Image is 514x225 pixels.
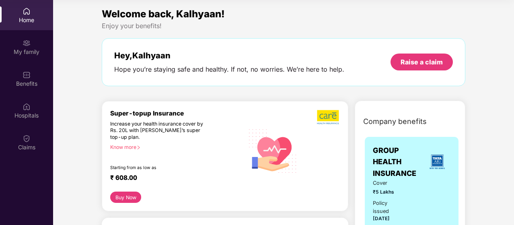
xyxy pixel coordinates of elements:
div: Increase your health insurance cover by Rs. 20L with [PERSON_NAME]’s super top-up plan. [110,121,210,141]
span: [DATE] [373,216,390,221]
span: Company benefits [363,116,427,127]
img: svg+xml;base64,PHN2ZyBpZD0iQ2xhaW0iIHhtbG5zPSJodHRwOi8vd3d3LnczLm9yZy8yMDAwL3N2ZyIgd2lkdGg9IjIwIi... [23,134,31,142]
div: ₹ 608.00 [110,174,236,184]
img: svg+xml;base64,PHN2ZyB4bWxucz0iaHR0cDovL3d3dy53My5vcmcvMjAwMC9zdmciIHhtbG5zOnhsaW5rPSJodHRwOi8vd3... [244,121,302,180]
div: Starting from as low as [110,165,210,171]
div: Raise a claim [401,58,443,66]
div: Enjoy your benefits! [102,22,465,30]
div: Hey, Kalhyaan [114,51,344,60]
img: svg+xml;base64,PHN2ZyB3aWR0aD0iMjAiIGhlaWdodD0iMjAiIHZpZXdCb3g9IjAgMCAyMCAyMCIgZmlsbD0ibm9uZSIgeG... [23,39,31,47]
div: Super-topup Insurance [110,109,244,117]
img: b5dec4f62d2307b9de63beb79f102df3.png [317,109,340,125]
span: ₹5 Lakhs [373,188,402,196]
div: Know more [110,144,239,150]
button: Buy Now [110,192,141,203]
img: insurerLogo [426,151,448,173]
img: svg+xml;base64,PHN2ZyBpZD0iQmVuZWZpdHMiIHhtbG5zPSJodHRwOi8vd3d3LnczLm9yZy8yMDAwL3N2ZyIgd2lkdGg9Ij... [23,71,31,79]
div: Policy issued [373,199,402,215]
div: Hope you’re staying safe and healthy. If not, no worries. We’re here to help. [114,65,344,74]
span: GROUP HEALTH INSURANCE [373,145,424,179]
span: Cover [373,179,402,187]
img: svg+xml;base64,PHN2ZyBpZD0iSG9tZSIgeG1sbnM9Imh0dHA6Ly93d3cudzMub3JnLzIwMDAvc3ZnIiB3aWR0aD0iMjAiIG... [23,7,31,15]
img: svg+xml;base64,PHN2ZyBpZD0iSG9zcGl0YWxzIiB4bWxucz0iaHR0cDovL3d3dy53My5vcmcvMjAwMC9zdmciIHdpZHRoPS... [23,103,31,111]
span: Welcome back, Kalhyaan! [102,8,225,20]
span: right [136,145,141,150]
